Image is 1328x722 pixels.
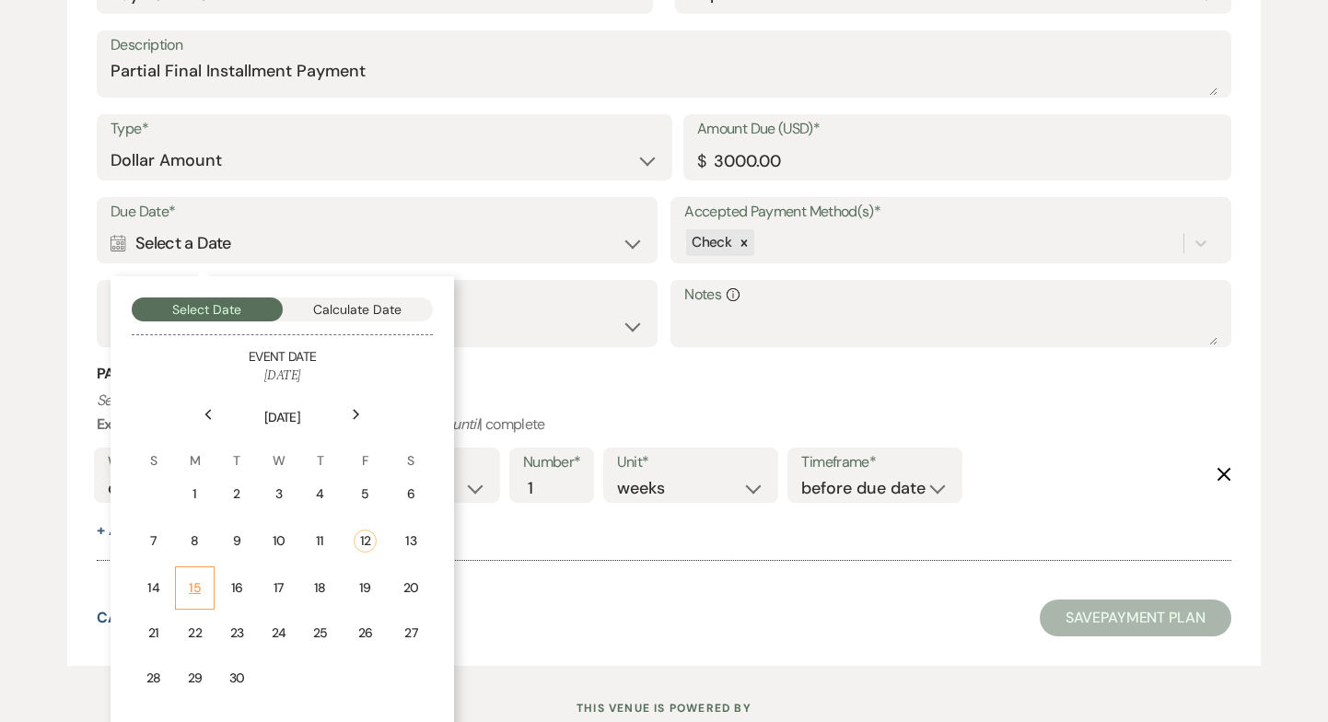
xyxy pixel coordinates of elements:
[684,199,1217,226] label: Accepted Payment Method(s)*
[97,611,157,625] button: Cancel
[523,449,581,476] label: Number*
[97,523,279,538] button: + AddAnotherReminder
[283,297,434,321] button: Calculate Date
[134,429,173,471] th: S
[354,484,377,504] div: 5
[132,348,433,367] h5: Event Date
[228,669,245,688] div: 30
[312,623,328,643] div: 25
[216,429,257,471] th: T
[342,429,389,471] th: F
[187,578,203,598] div: 15
[187,623,203,643] div: 22
[146,623,161,643] div: 21
[402,484,419,504] div: 6
[692,233,731,251] span: Check
[228,531,245,551] div: 9
[617,449,764,476] label: Unit*
[187,531,203,551] div: 8
[146,669,161,688] div: 28
[228,484,245,504] div: 2
[111,32,1217,59] label: Description
[684,282,1217,309] label: Notes
[228,578,245,598] div: 16
[111,199,644,226] label: Due Date*
[271,578,286,598] div: 17
[402,623,419,643] div: 27
[1040,600,1231,636] button: SavePayment Plan
[97,414,154,434] b: Example
[132,297,283,321] button: Select Date
[312,484,328,504] div: 4
[97,364,1231,384] h3: Payment Reminder
[801,449,949,476] label: Timeframe*
[402,578,419,598] div: 20
[146,531,161,551] div: 7
[134,386,431,427] th: [DATE]
[187,484,203,504] div: 1
[271,531,286,551] div: 10
[97,390,261,410] i: Set reminders for this task.
[259,429,298,471] th: W
[228,623,245,643] div: 23
[697,116,1217,143] label: Amount Due (USD)*
[97,389,1231,436] p: : weekly | | 2 | months | before event date | | complete
[108,449,302,476] label: Who would you like to remind?*
[312,578,328,598] div: 18
[300,429,340,471] th: T
[187,669,203,688] div: 29
[390,429,431,471] th: S
[312,531,328,551] div: 11
[146,578,161,598] div: 14
[111,116,658,143] label: Type*
[697,149,705,174] div: $
[402,531,419,551] div: 13
[271,484,286,504] div: 3
[111,59,1217,96] textarea: Partial Final Installment Payment
[354,578,377,598] div: 19
[354,623,377,643] div: 26
[175,429,215,471] th: M
[354,530,377,553] div: 12
[271,623,286,643] div: 24
[111,226,644,262] div: Select a Date
[132,367,433,385] h6: [DATE]
[452,414,479,434] i: until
